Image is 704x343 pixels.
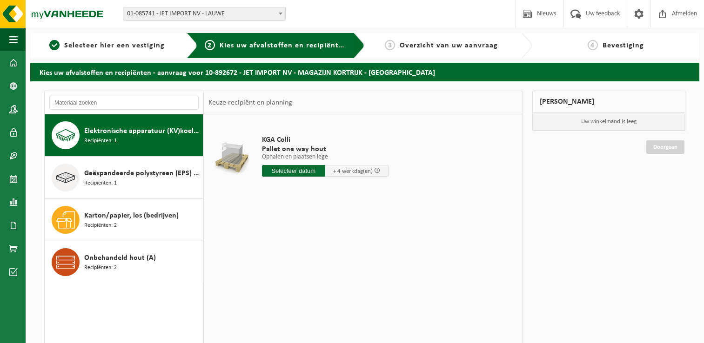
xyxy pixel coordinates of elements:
[533,113,685,131] p: Uw winkelmand is leeg
[5,323,155,343] iframe: chat widget
[49,40,60,50] span: 1
[588,40,598,50] span: 4
[123,7,285,20] span: 01-085741 - JET IMPORT NV - LAUWE
[30,63,699,81] h2: Kies uw afvalstoffen en recipiënten - aanvraag voor 10-892672 - JET IMPORT NV - MAGAZIJN KORTRIJK...
[262,145,389,154] span: Pallet one way hout
[45,114,203,157] button: Elektronische apparatuur (KV)koelvries, industrieel Recipiënten: 1
[49,96,199,110] input: Materiaal zoeken
[400,42,498,49] span: Overzicht van uw aanvraag
[532,91,686,113] div: [PERSON_NAME]
[45,241,203,283] button: Onbehandeld hout (A) Recipiënten: 2
[84,210,179,221] span: Karton/papier, los (bedrijven)
[333,168,373,174] span: + 4 werkdag(en)
[84,221,117,230] span: Recipiënten: 2
[64,42,165,49] span: Selecteer hier een vestiging
[84,252,156,264] span: Onbehandeld hout (A)
[204,91,297,114] div: Keuze recipiënt en planning
[385,40,395,50] span: 3
[220,42,348,49] span: Kies uw afvalstoffen en recipiënten
[123,7,286,21] span: 01-085741 - JET IMPORT NV - LAUWE
[45,157,203,199] button: Geëxpandeerde polystyreen (EPS) verpakking (< 1 m² per stuk), recycleerbaar Recipiënten: 1
[205,40,215,50] span: 2
[84,137,117,145] span: Recipiënten: 1
[45,199,203,241] button: Karton/papier, los (bedrijven) Recipiënten: 2
[603,42,644,49] span: Bevestiging
[84,168,201,179] span: Geëxpandeerde polystyreen (EPS) verpakking (< 1 m² per stuk), recycleerbaar
[84,179,117,188] span: Recipiënten: 1
[262,165,325,177] input: Selecteer datum
[84,264,117,272] span: Recipiënten: 2
[84,125,201,137] span: Elektronische apparatuur (KV)koelvries, industrieel
[646,140,684,154] a: Doorgaan
[262,154,389,160] p: Ophalen en plaatsen lege
[35,40,179,51] a: 1Selecteer hier een vestiging
[262,135,389,145] span: KGA Colli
